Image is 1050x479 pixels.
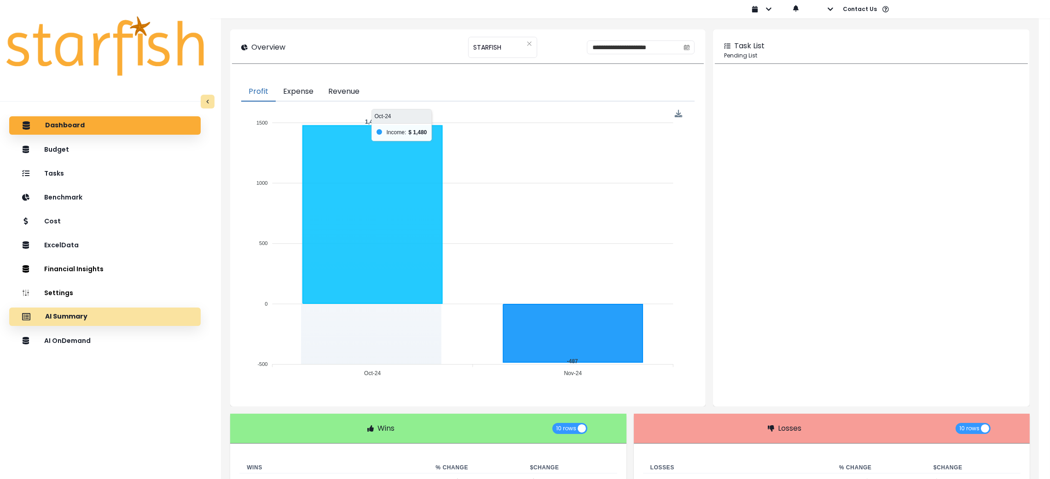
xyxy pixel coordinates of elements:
button: Profit [241,82,276,102]
th: $ Change [523,462,617,473]
p: Overview [251,42,285,53]
button: Cost [9,212,201,230]
button: AI OnDemand [9,331,201,350]
p: Task List [734,40,765,51]
p: Budget [44,146,69,154]
span: 10 rows [556,423,576,434]
p: AI OnDemand [44,337,91,345]
button: Financial Insights [9,260,201,278]
th: $ Change [926,462,1021,473]
button: Benchmark [9,188,201,206]
button: Clear [527,39,532,48]
span: STARFISH [473,38,501,57]
p: Wins [377,423,394,434]
tspan: 1500 [256,120,267,125]
th: % Change [428,462,522,473]
button: Budget [9,140,201,159]
span: 10 rows [959,423,980,434]
th: Wins [239,462,428,473]
div: Menu [675,110,683,118]
button: Settings [9,284,201,302]
p: Cost [44,217,61,225]
button: Expense [276,82,321,102]
p: Benchmark [44,194,82,201]
tspan: 0 [265,301,268,307]
svg: close [527,41,532,46]
button: Revenue [321,82,367,102]
button: Dashboard [9,116,201,135]
tspan: Oct-24 [364,371,381,377]
img: Download Profit [675,110,683,118]
p: Tasks [44,170,64,177]
tspan: Nov-24 [564,371,582,377]
p: Dashboard [45,121,85,130]
button: ExcelData [9,236,201,254]
tspan: 1000 [256,180,267,186]
button: AI Summary [9,308,201,326]
tspan: 500 [259,240,267,246]
svg: calendar [684,44,690,51]
th: Losses [643,462,832,473]
th: % Change [832,462,926,473]
p: Pending List [724,51,1019,60]
button: Tasks [9,164,201,182]
p: AI Summary [45,313,87,321]
p: ExcelData [44,241,79,249]
p: Losses [778,423,801,434]
tspan: -500 [258,361,268,367]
